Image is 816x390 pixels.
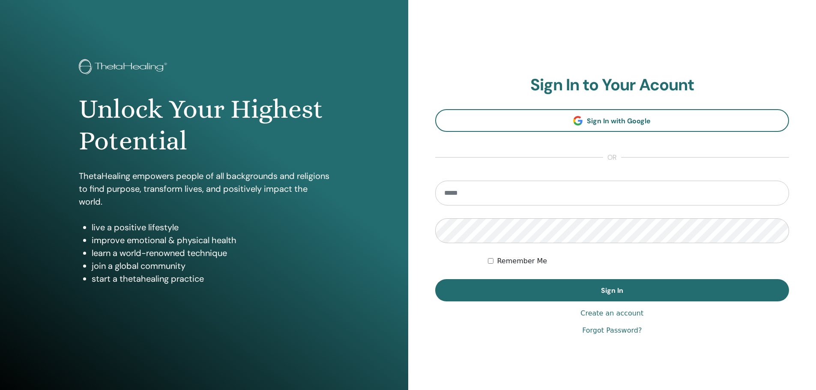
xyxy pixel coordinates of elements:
li: join a global community [92,259,329,272]
button: Sign In [435,279,789,301]
li: improve emotional & physical health [92,234,329,247]
div: Keep me authenticated indefinitely or until I manually logout [488,256,789,266]
a: Forgot Password? [582,325,642,336]
a: Create an account [580,308,643,319]
span: Sign In [601,286,623,295]
h2: Sign In to Your Acount [435,75,789,95]
label: Remember Me [497,256,547,266]
p: ThetaHealing empowers people of all backgrounds and religions to find purpose, transform lives, a... [79,170,329,208]
span: or [603,152,621,163]
h1: Unlock Your Highest Potential [79,93,329,157]
span: Sign In with Google [587,116,651,125]
li: start a thetahealing practice [92,272,329,285]
li: learn a world-renowned technique [92,247,329,259]
li: live a positive lifestyle [92,221,329,234]
a: Sign In with Google [435,109,789,132]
